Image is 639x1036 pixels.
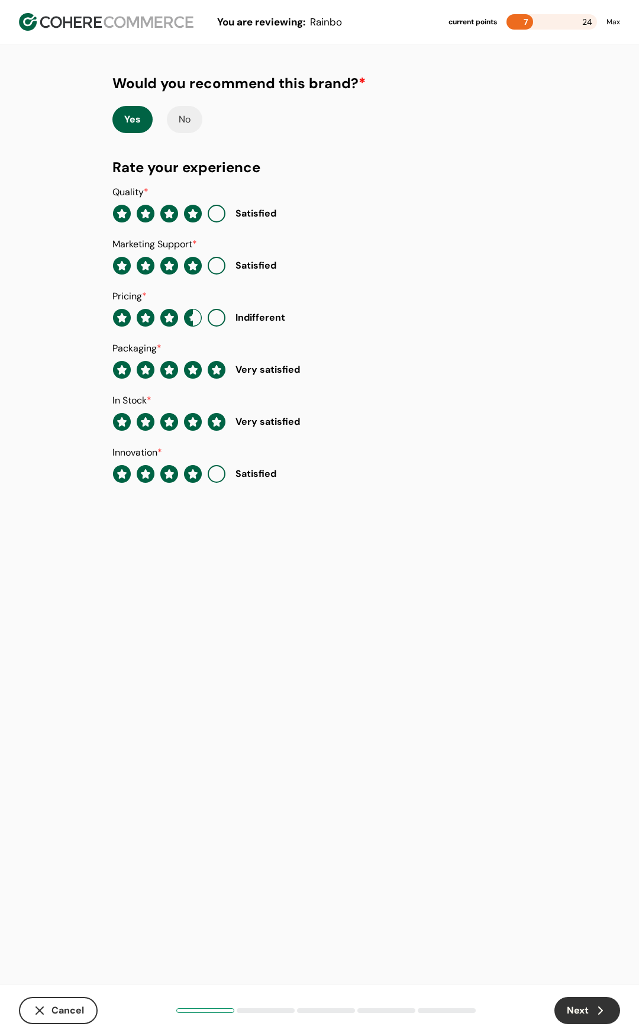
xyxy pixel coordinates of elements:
[19,13,193,31] img: Cohere Logo
[19,997,98,1024] button: Cancel
[112,394,151,406] label: In Stock
[235,206,276,221] div: Satisfied
[112,290,147,302] label: Pricing
[524,17,528,27] span: 7
[448,17,497,27] div: current points
[235,363,300,377] div: Very satisfied
[112,342,162,354] label: Packaging
[112,186,149,198] label: Quality
[235,467,276,481] div: Satisfied
[310,15,342,28] span: Rainbo
[235,259,276,273] div: Satisfied
[582,14,592,30] span: 24
[112,446,162,459] label: Innovation
[112,238,197,250] label: Marketing Support
[112,106,153,133] button: Yes
[235,311,285,325] div: Indifferent
[606,17,620,27] div: Max
[235,415,300,429] div: Very satisfied
[112,73,366,94] div: Would you recommend this brand?
[167,106,202,133] button: No
[217,15,305,28] span: You are reviewing:
[112,157,527,178] div: Rate your experience
[554,997,620,1024] button: Next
